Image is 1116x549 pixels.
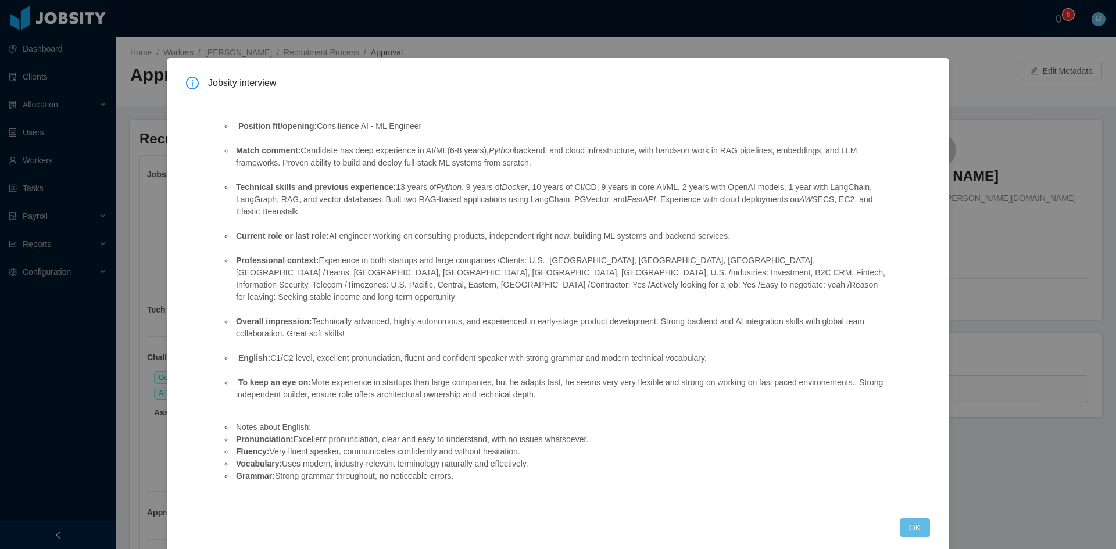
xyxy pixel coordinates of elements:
strong: English: [238,353,270,363]
i: icon: info-circle [186,77,199,89]
strong: Vocabulary: [236,459,282,468]
li: Strong grammar throughout, no noticeable errors. [234,470,886,482]
em: FastAPI [627,195,656,204]
em: Docker [502,182,527,192]
strong: Grammar: [236,471,275,480]
em: Python [489,146,514,155]
em: AWS [799,195,818,204]
strong: Pronunciation: [236,435,294,444]
strong: Professional context: [236,256,319,265]
li: Experience in both startups and large companies /Clients: U.S., [GEOGRAPHIC_DATA], [GEOGRAPHIC_DA... [234,254,886,303]
li: C1/C2 level, excellent pronunciation, fluent and confident speaker with strong grammar and modern... [234,352,886,364]
span: Jobsity interview [208,77,930,89]
button: OK [900,518,930,537]
strong: Technical skills and previous experience: [236,182,396,192]
strong: Position fit/opening: [238,121,317,131]
li: More experience in startups than large companies, but he adapts fast, he seems very very flexible... [234,376,886,401]
li: Technically advanced, highly autonomous, and experienced in early-stage product development. Stro... [234,315,886,340]
li: AI engineer working on consulting products, independent right now, building ML systems and backen... [234,230,886,242]
li: Notes about English: [234,421,886,433]
li: Very fluent speaker, communicates confidently and without hesitation. [234,446,886,458]
li: 13 years of , 9 years of , 10 years of CI/CD, 9 years in core AI/ML, 2 years with OpenAI models, ... [234,181,886,218]
li: Uses modern, industry-relevant terminology naturally and effectively. [234,458,886,470]
strong: Overall impression: [236,317,312,326]
strong: Current role or last role: [236,231,329,241]
li: Candidate has deep experience in AI/ML(6-8 years), backend, and cloud infrastructure, with hands-... [234,145,886,169]
li: Excellent pronunciation, clear and easy to understand, with no issues whatsoever. [234,433,886,446]
em: Python [436,182,462,192]
strong: To keep an eye on: [238,378,311,387]
li: Consilience AI - ML Engineer [234,120,886,132]
strong: Fluency: [236,447,270,456]
strong: Match comment: [236,146,301,155]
